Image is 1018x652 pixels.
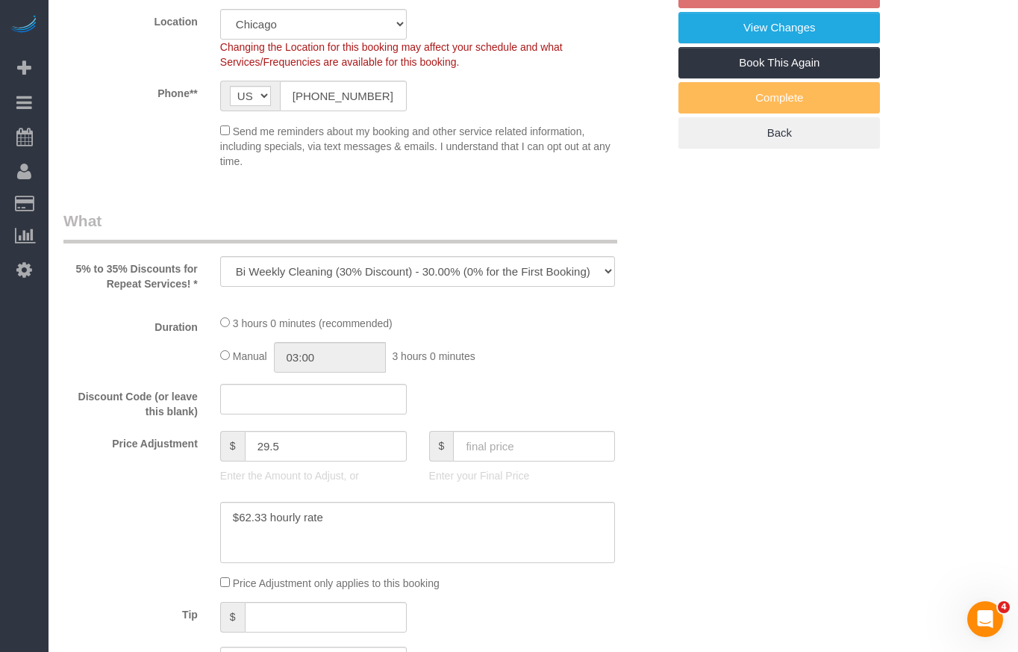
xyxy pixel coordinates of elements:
[998,601,1010,613] span: 4
[220,468,407,483] p: Enter the Amount to Adjust, or
[233,317,393,329] span: 3 hours 0 minutes (recommended)
[52,384,209,419] label: Discount Code (or leave this blank)
[678,47,880,78] a: Book This Again
[63,210,617,243] legend: What
[52,256,209,291] label: 5% to 35% Discounts for Repeat Services! *
[429,431,454,462] span: $
[220,602,245,633] span: $
[453,431,615,462] input: final price
[220,431,245,462] span: $
[220,41,563,68] span: Changing the Location for this booking may affect your schedule and what Services/Frequencies are...
[52,602,209,622] label: Tip
[220,125,611,167] span: Send me reminders about my booking and other service related information, including specials, via...
[392,350,475,362] span: 3 hours 0 minutes
[52,431,209,451] label: Price Adjustment
[678,12,880,43] a: View Changes
[52,314,209,335] label: Duration
[967,601,1003,637] iframe: Intercom live chat
[52,9,209,29] label: Location
[233,577,440,589] span: Price Adjustment only applies to this booking
[678,117,880,149] a: Back
[233,350,267,362] span: Manual
[9,15,39,36] img: Automaid Logo
[429,468,616,483] p: Enter your Final Price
